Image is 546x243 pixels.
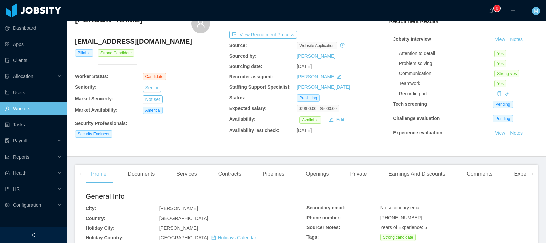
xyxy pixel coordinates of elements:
[159,225,198,231] span: [PERSON_NAME]
[75,84,97,90] b: Seniority:
[13,170,26,176] span: Health
[5,74,10,79] i: icon: solution
[75,130,112,138] span: Security Engineer
[122,165,160,183] div: Documents
[297,64,312,69] span: [DATE]
[75,49,93,57] span: Billable
[229,32,297,37] a: icon: exportView Recruitment Process
[229,43,247,48] b: Source:
[257,165,290,183] div: Pipelines
[380,225,427,230] span: Years of Experience: 5
[159,206,198,211] span: [PERSON_NAME]
[5,21,62,35] a: icon: pie-chartDashboard
[159,235,256,240] span: [GEOGRAPHIC_DATA]
[297,128,312,133] span: [DATE]
[159,216,208,221] span: [GEOGRAPHIC_DATA]
[326,116,347,124] button: icon: editEdit
[13,74,33,79] span: Allocation
[340,43,345,48] i: icon: history
[5,203,10,207] i: icon: setting
[297,105,339,112] span: $4800.00 - $5000.00
[86,225,115,231] b: Holiday City:
[494,80,506,87] span: Yes
[306,225,340,230] b: Sourcer Notes:
[399,70,495,77] div: Communication
[306,234,319,240] b: Tags:
[86,206,96,211] b: City:
[393,130,442,135] strong: Experience evaluation
[5,171,10,175] i: icon: medicine-box
[5,102,62,115] a: icon: userWorkers
[297,42,337,49] span: website application
[86,235,124,240] b: Holiday Country:
[493,115,513,122] span: Pending
[393,101,427,107] strong: Tech screening
[461,165,498,183] div: Comments
[497,91,502,96] i: icon: copy
[345,165,372,183] div: Private
[143,95,163,103] button: Not set
[229,116,256,122] b: Availability:
[383,165,451,183] div: Earnings And Discounts
[300,165,334,183] div: Openings
[493,130,507,136] a: View
[5,138,10,143] i: icon: file-protect
[229,128,280,133] b: Availability last check:
[399,60,495,67] div: Problem solving
[493,101,513,108] span: Pending
[229,53,257,59] b: Sourced by:
[211,235,256,240] a: icon: calendarHolidays Calendar
[297,53,335,59] a: [PERSON_NAME]
[13,154,29,160] span: Reports
[306,215,341,220] b: Phone number:
[494,70,519,77] span: Strong-yes
[171,165,202,183] div: Services
[399,90,495,97] div: Recording url
[86,191,306,202] h2: General Info
[380,215,422,220] span: [PHONE_NUMBER]
[229,84,291,90] b: Staffing Support Specialist:
[75,96,113,101] b: Market Seniority:
[497,90,502,97] div: Copy
[143,84,161,92] button: Senior
[229,95,245,100] b: Status:
[393,116,440,121] strong: Challenge evaluation
[507,129,525,137] button: Notes
[380,205,422,210] span: No secondary email
[510,8,515,13] i: icon: plus
[229,64,262,69] b: Sourcing date:
[494,60,506,67] span: Yes
[196,19,205,28] i: icon: user
[530,172,534,176] i: icon: right
[75,121,127,126] b: Security Professionals :
[5,187,10,191] i: icon: book
[399,50,495,57] div: Attention to detail
[505,91,510,96] a: icon: link
[337,74,341,79] i: icon: edit
[507,36,525,44] button: Notes
[13,138,27,143] span: Payroll
[380,234,416,241] span: Strong candidate
[5,118,62,131] a: icon: profileTasks
[143,107,163,114] span: America
[306,205,345,210] b: Secondary email:
[5,155,10,159] i: icon: line-chart
[13,186,20,192] span: HR
[5,86,62,99] a: icon: robotUsers
[213,165,247,183] div: Contracts
[534,7,538,15] span: M
[143,73,166,80] span: Candidate
[211,235,216,240] i: icon: calendar
[297,94,320,102] span: Pre-hiring
[507,145,525,153] button: Notes
[5,38,62,51] a: icon: appstoreApps
[229,74,273,79] b: Recruiter assigned:
[5,54,62,67] a: icon: auditClients
[98,49,134,57] span: Strong Candidate
[297,84,350,90] a: [PERSON_NAME][DATE]
[493,37,507,42] a: View
[399,80,495,87] div: Teamwork
[229,31,297,39] button: icon: exportView Recruitment Process
[75,107,118,113] b: Market Availability:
